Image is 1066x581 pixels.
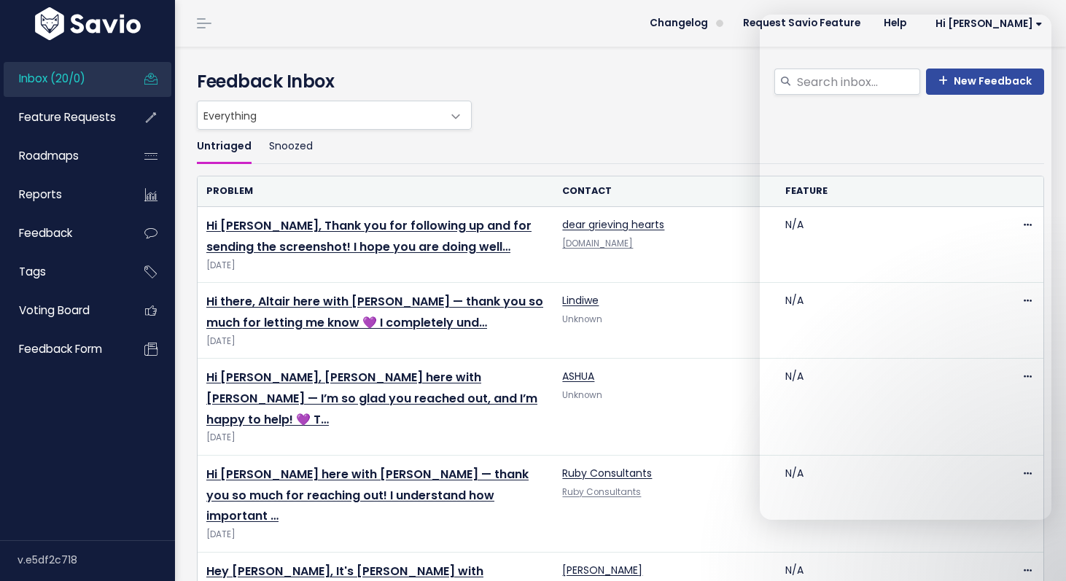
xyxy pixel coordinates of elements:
span: Reports [19,187,62,202]
iframe: Intercom live chat [1016,531,1051,566]
a: Roadmaps [4,139,121,173]
a: Request Savio Feature [731,12,872,34]
a: Ruby Consultants [562,466,652,480]
span: Feature Requests [19,109,116,125]
a: [PERSON_NAME] [562,563,642,577]
a: Inbox (20/0) [4,62,121,95]
th: Problem [198,176,553,206]
a: Feedback [4,217,121,250]
span: Changelog [650,18,708,28]
a: Feedback form [4,332,121,366]
a: [DOMAIN_NAME] [562,238,633,249]
span: Tags [19,264,46,279]
span: [DATE] [206,430,545,445]
a: Feature Requests [4,101,121,134]
th: Contact [553,176,776,206]
a: Snoozed [269,130,313,164]
img: logo-white.9d6f32f41409.svg [31,7,144,40]
a: Lindiwe [562,293,599,308]
a: Reports [4,178,121,211]
iframe: To enrich screen reader interactions, please activate Accessibility in Grammarly extension settings [760,15,1051,520]
span: Roadmaps [19,148,79,163]
a: Tags [4,255,121,289]
a: ASHUA [562,369,594,383]
a: Voting Board [4,294,121,327]
a: Ruby Consultants [562,486,641,498]
span: [DATE] [206,334,545,349]
a: Hi there, Altair here with [PERSON_NAME] — thank you so much for letting me know 💜 I completely und… [206,293,543,331]
h4: Feedback Inbox [197,69,1044,95]
span: Unknown [562,389,602,401]
a: Untriaged [197,130,252,164]
span: Feedback [19,225,72,241]
span: [DATE] [206,258,545,273]
span: Voting Board [19,303,90,318]
span: Inbox (20/0) [19,71,85,86]
span: [DATE] [206,527,545,542]
a: Hi [PERSON_NAME], Thank you for following up and for sending the screenshot! I hope you are doing... [206,217,532,255]
span: Feedback form [19,341,102,356]
ul: Filter feature requests [197,130,1044,164]
a: Hi [PERSON_NAME] here with [PERSON_NAME] — thank you so much for reaching out! I understand how i... [206,466,529,525]
a: Hi [PERSON_NAME] [918,12,1054,35]
span: Everything [197,101,472,130]
a: Hi [PERSON_NAME], [PERSON_NAME] here with [PERSON_NAME] — I’m so glad you reached out, and I’m ha... [206,369,537,428]
a: dear grieving hearts [562,217,664,232]
span: Everything [198,101,442,129]
div: v.e5df2c718 [17,541,175,579]
span: Unknown [562,313,602,325]
a: Help [872,12,918,34]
